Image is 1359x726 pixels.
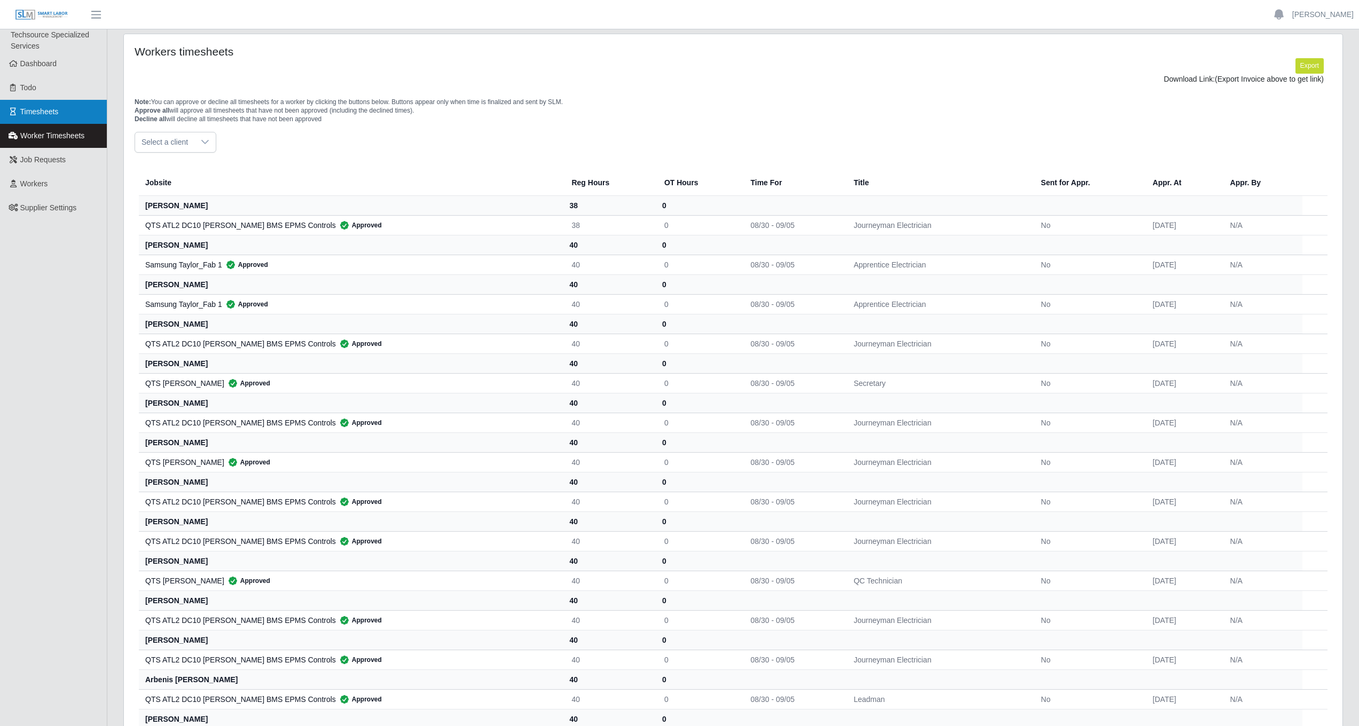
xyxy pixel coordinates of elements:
td: N/A [1222,531,1302,551]
th: 0 [656,669,742,689]
td: 38 [563,215,655,235]
td: N/A [1222,255,1302,274]
th: 40 [563,353,655,373]
td: 08/30 - 09/05 [742,452,845,472]
th: 0 [656,630,742,650]
th: [PERSON_NAME] [139,472,563,492]
th: 40 [563,432,655,452]
th: 40 [563,590,655,610]
th: 0 [656,393,742,413]
td: N/A [1222,334,1302,353]
td: 08/30 - 09/05 [742,492,845,511]
td: No [1032,650,1144,669]
th: 0 [656,195,742,215]
h4: Workers timesheets [135,45,624,58]
th: [PERSON_NAME] [139,393,563,413]
td: 08/30 - 09/05 [742,531,845,551]
span: Approved [222,259,268,270]
th: 0 [656,235,742,255]
td: 40 [563,452,655,472]
div: QTS [PERSON_NAME] [145,575,554,586]
td: 08/30 - 09/05 [742,373,845,393]
th: Reg Hours [563,170,655,196]
span: Approved [336,417,382,428]
td: 40 [563,334,655,353]
td: 0 [656,531,742,551]
td: 0 [656,689,742,709]
td: 08/30 - 09/05 [742,571,845,590]
img: SLM Logo [15,9,68,21]
td: No [1032,215,1144,235]
td: Journeyman Electrician [845,215,1033,235]
td: 40 [563,571,655,590]
td: 08/30 - 09/05 [742,413,845,432]
th: [PERSON_NAME] [139,314,563,334]
span: Todo [20,83,36,92]
td: 40 [563,413,655,432]
td: [DATE] [1144,492,1222,511]
td: 08/30 - 09/05 [742,650,845,669]
td: Journeyman Electrician [845,413,1033,432]
td: 08/30 - 09/05 [742,689,845,709]
td: No [1032,492,1144,511]
div: QTS ATL2 DC10 [PERSON_NAME] BMS EPMS Controls [145,694,554,705]
td: 08/30 - 09/05 [742,215,845,235]
div: QTS ATL2 DC10 [PERSON_NAME] BMS EPMS Controls [145,417,554,428]
th: Jobsite [139,170,563,196]
td: 08/30 - 09/05 [742,610,845,630]
div: Samsung Taylor_Fab 1 [145,259,554,270]
td: 40 [563,689,655,709]
th: [PERSON_NAME] [139,274,563,294]
td: No [1032,413,1144,432]
td: 0 [656,334,742,353]
td: No [1032,373,1144,393]
th: 40 [563,511,655,531]
th: 40 [563,630,655,650]
td: 0 [656,650,742,669]
span: Approved [336,496,382,507]
th: 0 [656,551,742,571]
th: Appr. By [1222,170,1302,196]
td: 40 [563,492,655,511]
td: 0 [656,413,742,432]
td: No [1032,689,1144,709]
th: 0 [656,432,742,452]
td: [DATE] [1144,531,1222,551]
th: 40 [563,551,655,571]
td: 0 [656,452,742,472]
td: N/A [1222,294,1302,314]
td: N/A [1222,452,1302,472]
th: [PERSON_NAME] [139,511,563,531]
td: Leadman [845,689,1033,709]
td: [DATE] [1144,255,1222,274]
span: Job Requests [20,155,66,164]
td: Journeyman Electrician [845,610,1033,630]
span: Approved [336,694,382,705]
td: N/A [1222,413,1302,432]
th: 0 [656,472,742,492]
td: 0 [656,294,742,314]
th: 0 [656,353,742,373]
div: QTS ATL2 DC10 [PERSON_NAME] BMS EPMS Controls [145,654,554,665]
td: No [1032,452,1144,472]
span: Approved [336,654,382,665]
span: Workers [20,179,48,188]
td: N/A [1222,650,1302,669]
th: OT Hours [656,170,742,196]
td: No [1032,334,1144,353]
div: Samsung Taylor_Fab 1 [145,299,554,310]
th: 38 [563,195,655,215]
div: QTS ATL2 DC10 [PERSON_NAME] BMS EPMS Controls [145,338,554,349]
td: N/A [1222,215,1302,235]
a: [PERSON_NAME] [1292,9,1354,20]
span: Approved [224,575,270,586]
span: Approve all [135,107,169,114]
td: [DATE] [1144,452,1222,472]
th: 40 [563,669,655,689]
td: 0 [656,610,742,630]
span: (Export Invoice above to get link) [1215,75,1324,83]
th: Sent for Appr. [1032,170,1144,196]
span: Dashboard [20,59,57,68]
td: N/A [1222,571,1302,590]
div: QTS [PERSON_NAME] [145,378,554,389]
